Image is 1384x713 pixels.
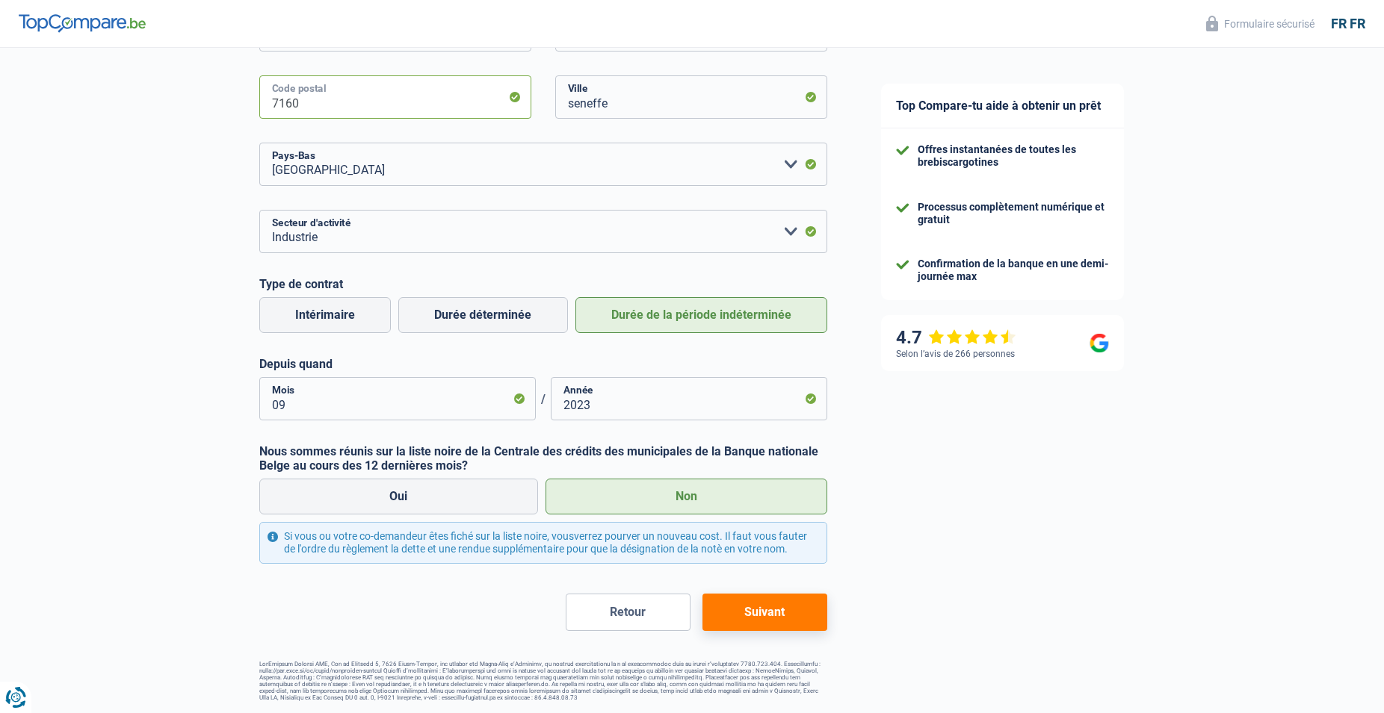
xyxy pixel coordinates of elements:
[1331,16,1365,32] div: fr fr
[259,357,827,371] label: Depuis quand
[918,201,1109,226] div: Processus complètement numérique et gratuit
[575,297,827,333] label: Durée de la période indéterminée
[546,479,828,514] label: Non
[259,522,827,564] div: Si vous ou votre co-demandeur êtes fiché sur la liste noire, vousverrez pourver un nouveau cost. ...
[551,377,827,420] input: AAAA
[259,479,538,514] label: Oui
[259,297,391,333] label: Intérimaire
[536,392,551,406] span: /
[918,143,1109,169] div: Offres instantanées de toutes les brebiscargotines
[702,594,827,631] button: Suivant
[881,84,1124,128] div: Top Compare-tu aide à obtenir un prêt
[19,14,146,32] img: Top Comparer le logo
[259,377,536,420] input: MM MM
[896,327,1016,349] div: 4.7
[918,258,1109,283] div: Confirmation de la banque en une demi-journée max
[259,661,827,701] footer: LorEmipsum Dolorsi AME, Con ad Elitsedd 5, 7626 Eiusm-Tempor, inc utlabor etd Magna-Aliq e’Admini...
[398,297,567,333] label: Durée déterminée
[1197,11,1323,36] button: Formulaire sécurisé
[259,444,827,473] label: Nous sommes réunis sur la liste noire de la Centrale des crédits des municipales de la Banque nat...
[896,349,1015,359] div: Selon l’avis de 266 personnes
[566,594,691,631] button: Retour
[259,277,827,291] label: Type de contrat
